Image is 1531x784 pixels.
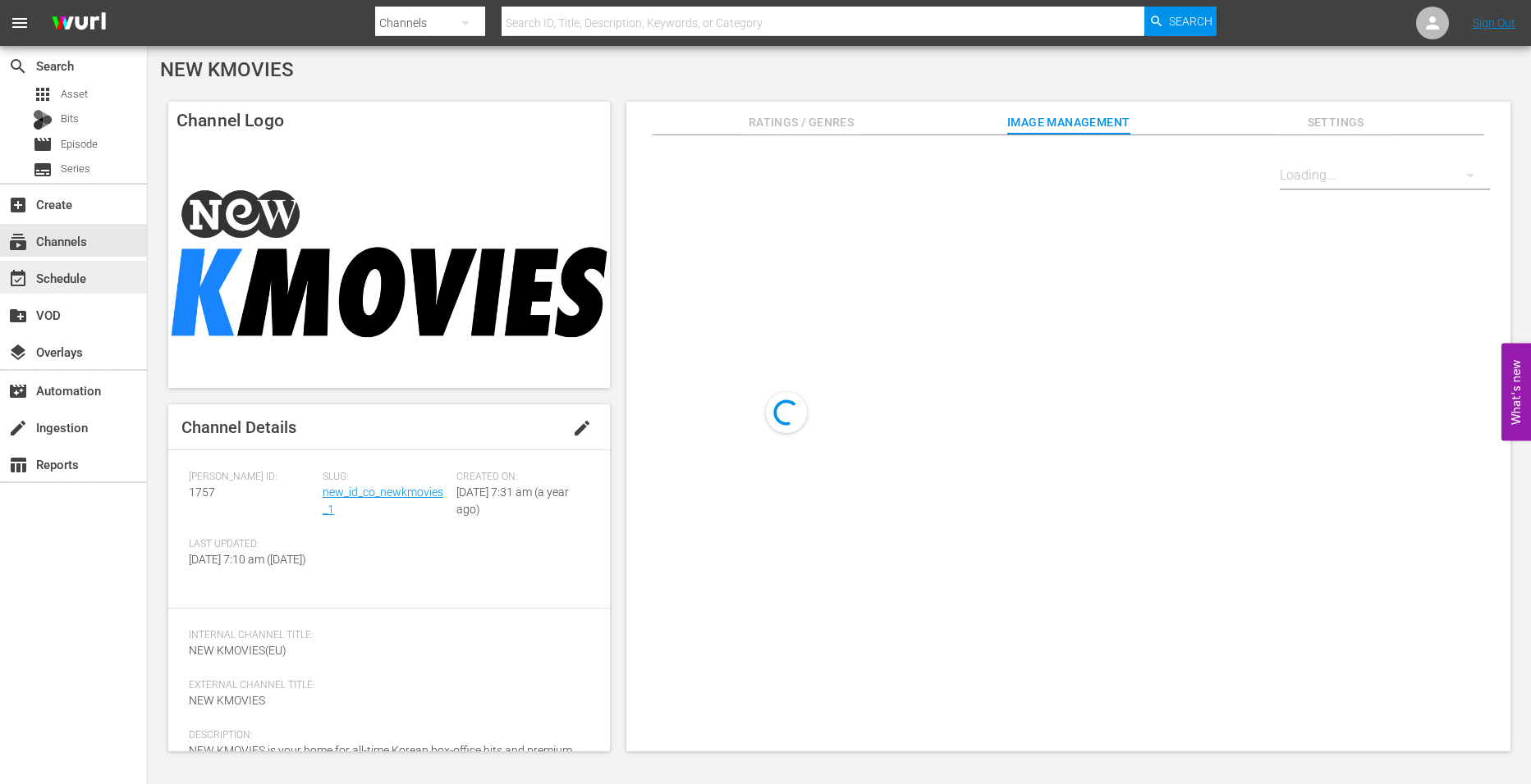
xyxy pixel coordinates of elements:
span: NEW KMOVIES [160,58,294,81]
span: Search [1169,7,1212,36]
span: NEW KMOVIES [189,694,265,707]
a: new_id_co_newkmovies_1 [323,485,443,516]
span: Slug: [323,471,448,484]
button: Open Feedback Widget [1501,344,1531,441]
h4: Channel Logo [168,102,610,139]
span: layers [8,343,28,362]
span: External Channel Title: [189,679,581,692]
span: Created On: [456,471,582,484]
span: Episode [61,136,98,153]
img: ans4CAIJ8jUAAAAAAAAAAAAAAAAAAAAAAAAgQb4GAAAAAAAAAAAAAAAAAAAAAAAAJMjXAAAAAAAAAAAAAAAAAAAAAAAAgAT5G... [39,4,118,43]
span: Episode [33,134,53,154]
span: Image Management [1007,112,1130,133]
span: Channels [8,232,28,252]
span: Asset [61,86,88,103]
span: Search [8,57,28,76]
span: [DATE] 7:10 am ([DATE]) [189,553,306,566]
span: Bits [61,111,79,127]
span: 1757 [189,485,215,499]
span: [DATE] 7:31 am (a year ago) [456,485,569,516]
span: edit [572,418,592,438]
span: Last Updated: [189,538,314,551]
span: NEW KMOVIES(EU) [189,644,286,657]
span: Schedule [8,269,28,289]
span: menu [10,13,30,33]
span: Reports [8,455,28,475]
span: Create [8,195,28,215]
span: Description: [189,729,581,742]
span: Settings [1274,112,1397,133]
img: NEW KMOVIES [168,139,610,388]
span: Series [33,160,53,180]
span: Asset [33,84,53,104]
span: Channel Details [181,417,296,437]
span: NEW KMOVIES is your home for all-time Korean box-office hits and premium, iconic, genre-defying K... [189,744,575,774]
span: Series [61,161,90,177]
span: Ingestion [8,418,28,438]
button: edit [562,408,602,448]
a: Sign Out [1473,16,1515,30]
span: Internal Channel Title: [189,629,581,642]
span: VOD [8,306,28,326]
span: Ratings / Genres [740,112,863,133]
button: Search [1144,7,1217,36]
span: Automation [8,381,28,401]
div: Bits [33,110,53,130]
span: [PERSON_NAME] ID: [189,471,314,484]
